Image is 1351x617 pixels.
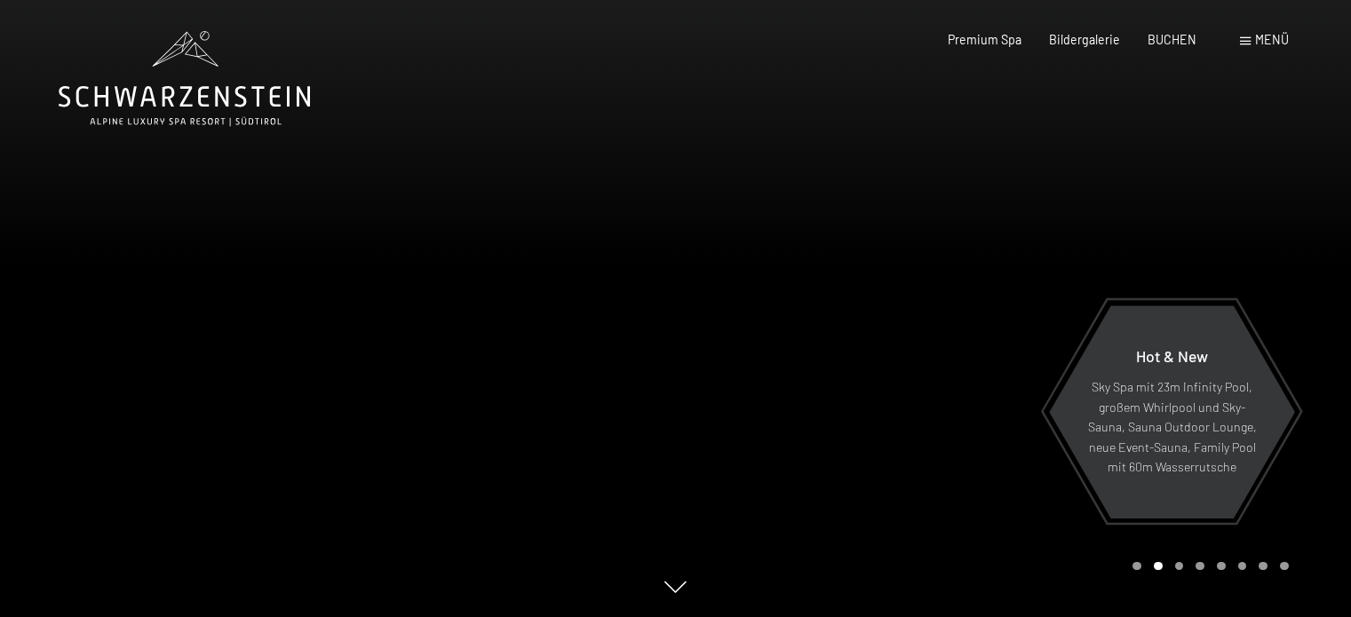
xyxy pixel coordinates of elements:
[1148,32,1196,47] a: BUCHEN
[1238,562,1247,571] div: Carousel Page 6
[1259,562,1268,571] div: Carousel Page 7
[1087,377,1257,478] p: Sky Spa mit 23m Infinity Pool, großem Whirlpool und Sky-Sauna, Sauna Outdoor Lounge, neue Event-S...
[1136,346,1208,366] span: Hot & New
[948,32,1021,47] a: Premium Spa
[1048,305,1296,519] a: Hot & New Sky Spa mit 23m Infinity Pool, großem Whirlpool und Sky-Sauna, Sauna Outdoor Lounge, ne...
[1255,32,1289,47] span: Menü
[1280,562,1289,571] div: Carousel Page 8
[1132,562,1141,571] div: Carousel Page 1
[1154,562,1163,571] div: Carousel Page 2 (Current Slide)
[1126,562,1288,571] div: Carousel Pagination
[1217,562,1226,571] div: Carousel Page 5
[1196,562,1204,571] div: Carousel Page 4
[1049,32,1120,47] a: Bildergalerie
[1175,562,1184,571] div: Carousel Page 3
